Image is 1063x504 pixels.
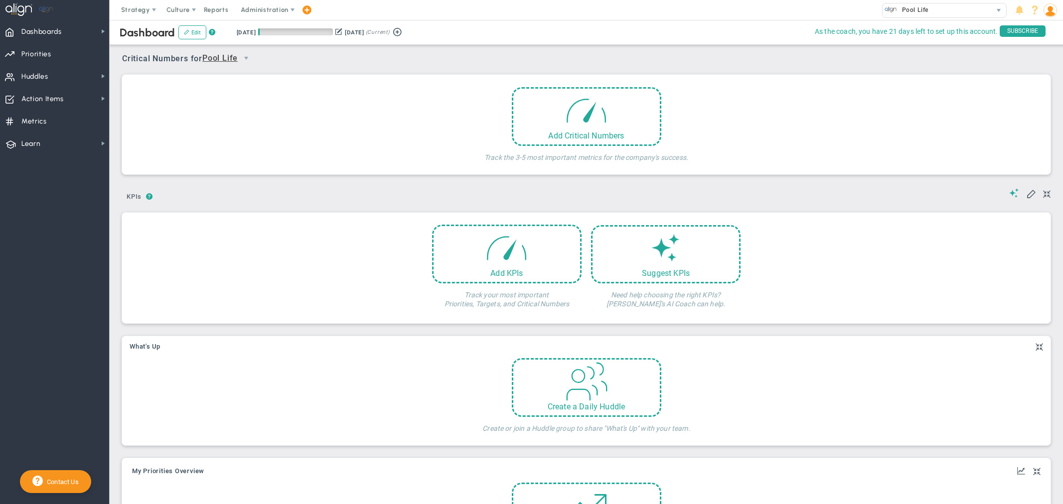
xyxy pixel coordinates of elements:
[122,189,146,206] button: KPIs
[345,28,364,37] div: [DATE]
[122,189,146,205] span: KPIs
[43,478,79,486] span: Contact Us
[1044,3,1057,17] img: 188904.Person.photo
[202,52,238,65] span: Pool Life
[130,343,160,351] button: What's Up
[1026,188,1036,198] span: Edit My KPIs
[513,131,660,140] div: Add Critical Numbers
[815,25,998,38] span: As the coach, you have 21 days left to set up this account.
[885,3,897,16] img: 33495.Company.photo
[132,468,204,476] button: My Priorities Overview
[593,268,739,278] div: Suggest KPIs
[434,268,580,278] div: Add KPIs
[1000,25,1046,37] span: SUBSCRIBE
[482,417,690,433] h4: Create or join a Huddle group to share "What's Up" with your team.
[21,89,64,110] span: Action Items
[132,468,204,475] span: My Priorities Overview
[21,133,40,154] span: Learn
[484,146,688,162] h4: Track the 3-5 most important metrics for the company's success.
[21,111,47,132] span: Metrics
[21,21,62,42] span: Dashboards
[992,3,1006,17] span: select
[1009,188,1019,198] span: Suggestions (AI Feature)
[121,6,150,13] span: Strategy
[130,343,160,350] span: What's Up
[122,50,257,68] span: Critical Numbers for
[513,402,660,411] div: Create a Daily Huddle
[178,25,206,39] button: Edit
[166,6,190,13] span: Culture
[238,50,255,67] span: select
[21,44,51,65] span: Priorities
[258,28,333,35] div: Period Progress: 2% Day 2 of 90 with 88 remaining.
[237,28,256,37] div: [DATE]
[120,26,175,39] span: Dashboard
[241,6,288,13] span: Administration
[21,66,48,87] span: Huddles
[366,28,390,37] span: (Current)
[432,283,582,308] h4: Track your most important Priorities, Targets, and Critical Numbers
[591,283,741,308] h4: Need help choosing the right KPIs? [PERSON_NAME]'s AI Coach can help.
[897,3,928,16] span: Pool Life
